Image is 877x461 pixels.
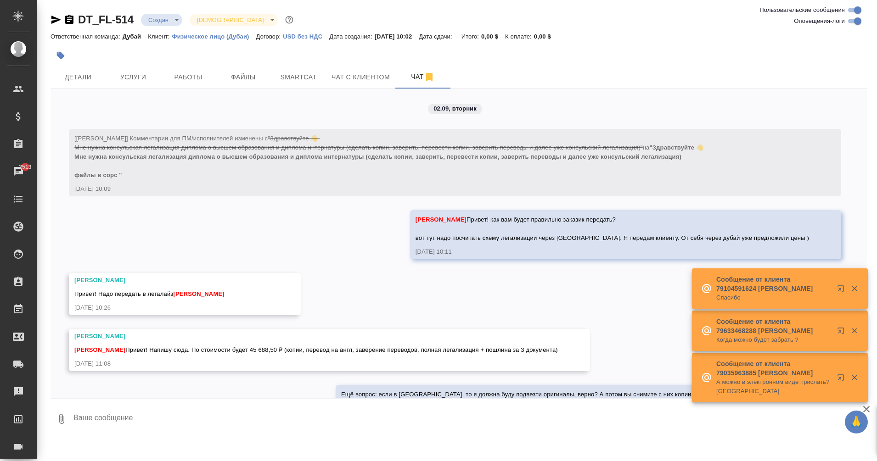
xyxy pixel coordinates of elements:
[276,72,320,83] span: Smartcat
[51,14,62,25] button: Скопировать ссылку для ЯМессенджера
[845,373,864,382] button: Закрыть
[256,33,283,40] p: Договор:
[716,275,831,293] p: Сообщение от клиента 79104591624 [PERSON_NAME]
[166,72,210,83] span: Работы
[375,33,419,40] p: [DATE] 10:02
[146,16,171,24] button: Создан
[283,33,329,40] p: USD без НДС
[481,33,505,40] p: 0,00 $
[832,322,854,344] button: Открыть в новой вкладке
[329,33,374,40] p: Дата создания:
[74,135,705,178] span: [[PERSON_NAME]] Комментарии для ПМ/исполнителей изменены с на
[716,335,831,344] p: Когда можно будет забрать ?
[123,33,148,40] p: Дубай
[716,378,831,396] p: А можно в электронном виде прислать? [GEOGRAPHIC_DATA]
[78,13,134,26] a: DT_FL-514
[51,33,123,40] p: Ответственная команда:
[416,216,467,223] span: [PERSON_NAME]
[56,72,100,83] span: Детали
[716,293,831,302] p: Спасибо
[74,303,269,312] div: [DATE] 10:26
[845,327,864,335] button: Закрыть
[74,359,558,368] div: [DATE] 11:08
[74,276,269,285] div: [PERSON_NAME]
[794,17,845,26] span: Оповещения-логи
[190,14,277,26] div: Создан
[111,72,155,83] span: Услуги
[221,72,265,83] span: Файлы
[173,290,224,297] span: [PERSON_NAME]
[13,162,37,172] span: 2513
[283,32,329,40] a: USD без НДС
[74,290,225,297] span: Привет! Надо передать в легалайз
[341,391,809,398] span: Ещё вопрос: если в [GEOGRAPHIC_DATA], то я должна буду подвезти оригиналы, верно? А потом вы сним...
[194,16,266,24] button: [DEMOGRAPHIC_DATA]
[74,346,558,353] span: Привет! Напишу сюда. По стоимости будет 45 688,50 ₽ (копии, перевод на англ, заверение переводов,...
[141,14,182,26] div: Создан
[74,332,558,341] div: [PERSON_NAME]
[832,279,854,301] button: Открыть в новой вкладке
[172,33,256,40] p: Физическое лицо (Дубаи)
[716,317,831,335] p: Сообщение от клиента 79633468288 [PERSON_NAME]
[505,33,534,40] p: К оплате:
[845,284,864,293] button: Закрыть
[51,45,71,66] button: Добавить тэг
[148,33,172,40] p: Клиент:
[64,14,75,25] button: Скопировать ссылку
[2,160,34,183] a: 2513
[534,33,558,40] p: 0,00 $
[172,32,256,40] a: Физическое лицо (Дубаи)
[283,14,295,26] button: Доп статусы указывают на важность/срочность заказа
[74,144,705,178] span: "Здравствуйте 👋 Мне нужна консульская легализация диплома о высшем образования и диплома интернат...
[419,33,454,40] p: Дата сдачи:
[716,359,831,378] p: Сообщение от клиента 79035963885 [PERSON_NAME]
[759,6,845,15] span: Пользовательские сообщения
[74,346,125,353] span: [PERSON_NAME]
[416,247,809,256] div: [DATE] 10:11
[433,104,477,113] p: 02.09, вторник
[74,184,809,194] div: [DATE] 10:09
[332,72,390,83] span: Чат с клиентом
[416,216,809,241] span: Привет! как вам будет правильно заказик передать? вот тут надо посчитать схему легализации через ...
[461,33,481,40] p: Итого:
[401,71,445,83] span: Чат
[832,368,854,390] button: Открыть в новой вкладке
